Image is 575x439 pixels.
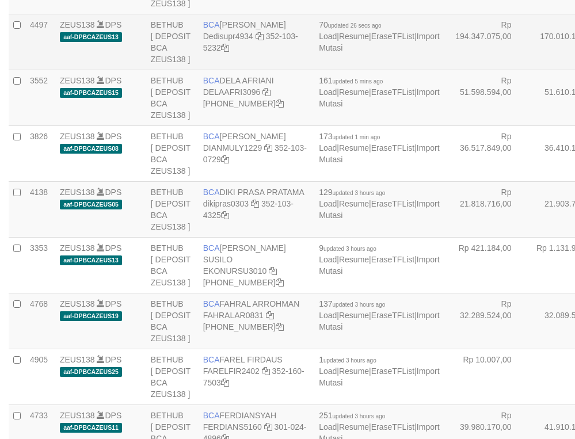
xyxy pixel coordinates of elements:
[319,132,380,141] span: 173
[25,293,55,349] td: 4768
[371,311,414,320] a: EraseTFList
[371,255,414,264] a: EraseTFList
[319,87,337,97] a: Load
[319,188,385,197] span: 129
[319,243,376,253] span: 9
[199,70,314,125] td: DELA AFRIANI [PHONE_NUMBER]
[203,367,260,376] a: FARELFIR2402
[60,32,122,42] span: aaf-DPBCAZEUS13
[60,423,122,433] span: aaf-DPBCAZEUS11
[319,199,439,220] a: Import Mutasi
[203,199,249,208] a: dikipras0303
[319,299,439,331] span: | | |
[25,14,55,70] td: 4497
[319,76,383,85] span: 161
[339,87,369,97] a: Resume
[60,411,95,420] a: ZEUS138
[319,367,439,387] a: Import Mutasi
[276,322,284,331] a: Copy 5665095158 to clipboard
[333,301,386,308] span: updated 3 hours ago
[203,76,220,85] span: BCA
[256,32,264,41] a: Copy Dedisupr4934 to clipboard
[319,32,439,52] a: Import Mutasi
[319,132,439,164] span: | | |
[371,422,414,432] a: EraseTFList
[276,278,284,287] a: Copy 4062302392 to clipboard
[203,20,220,29] span: BCA
[203,32,253,41] a: Dedisupr4934
[55,181,146,237] td: DPS
[203,355,220,364] span: BCA
[319,367,337,376] a: Load
[264,422,272,432] a: Copy FERDIANS5160 to clipboard
[203,87,261,97] a: DELAAFRI3096
[333,413,386,419] span: updated 3 hours ago
[146,293,199,349] td: BETHUB [ DEPOSIT BCA ZEUS138 ]
[319,87,439,108] a: Import Mutasi
[319,255,337,264] a: Load
[55,125,146,181] td: DPS
[333,190,386,196] span: updated 3 hours ago
[444,181,529,237] td: Rp 21.818.716,00
[339,422,369,432] a: Resume
[60,20,95,29] a: ZEUS138
[221,43,229,52] a: Copy 3521035232 to clipboard
[319,355,376,364] span: 1
[319,411,385,420] span: 251
[203,411,220,420] span: BCA
[319,199,337,208] a: Load
[25,237,55,293] td: 3353
[339,32,369,41] a: Resume
[444,349,529,404] td: Rp 10.007,00
[60,355,95,364] a: ZEUS138
[319,311,337,320] a: Load
[221,211,229,220] a: Copy 3521034325 to clipboard
[203,132,220,141] span: BCA
[146,14,199,70] td: BETHUB [ DEPOSIT BCA ZEUS138 ]
[339,143,369,152] a: Resume
[339,367,369,376] a: Resume
[55,349,146,404] td: DPS
[25,181,55,237] td: 4138
[319,243,439,276] span: | | |
[264,143,272,152] a: Copy DIANMULY1229 to clipboard
[323,357,376,364] span: updated 3 hours ago
[339,311,369,320] a: Resume
[60,367,122,377] span: aaf-DPBCAZEUS25
[371,367,414,376] a: EraseTFList
[146,237,199,293] td: BETHUB [ DEPOSIT BCA ZEUS138 ]
[266,311,274,320] a: Copy FAHRALAR0831 to clipboard
[319,20,381,29] span: 70
[276,99,284,108] a: Copy 8692458639 to clipboard
[146,70,199,125] td: BETHUB [ DEPOSIT BCA ZEUS138 ]
[319,20,439,52] span: | | |
[221,155,229,164] a: Copy 3521030729 to clipboard
[262,367,270,376] a: Copy FARELFIR2402 to clipboard
[199,237,314,293] td: [PERSON_NAME] SUSILO [PHONE_NUMBER]
[339,255,369,264] a: Resume
[60,132,95,141] a: ZEUS138
[146,349,199,404] td: BETHUB [ DEPOSIT BCA ZEUS138 ]
[319,299,385,308] span: 137
[319,143,337,152] a: Load
[55,14,146,70] td: DPS
[203,299,220,308] span: BCA
[55,293,146,349] td: DPS
[55,70,146,125] td: DPS
[251,199,259,208] a: Copy dikipras0303 to clipboard
[60,200,122,209] span: aaf-DPBCAZEUS05
[339,199,369,208] a: Resume
[319,355,439,387] span: | | |
[371,87,414,97] a: EraseTFList
[323,246,376,252] span: updated 3 hours ago
[333,78,383,85] span: updated 5 mins ago
[199,14,314,70] td: [PERSON_NAME] 352-103-5232
[333,134,380,140] span: updated 1 min ago
[444,70,529,125] td: Rp 51.598.594,00
[60,88,122,98] span: aaf-DPBCAZEUS15
[60,144,122,154] span: aaf-DPBCAZEUS08
[60,255,122,265] span: aaf-DPBCAZEUS13
[199,181,314,237] td: DIKI PRASA PRATAMA 352-103-4325
[60,188,95,197] a: ZEUS138
[221,378,229,387] a: Copy 3521607503 to clipboard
